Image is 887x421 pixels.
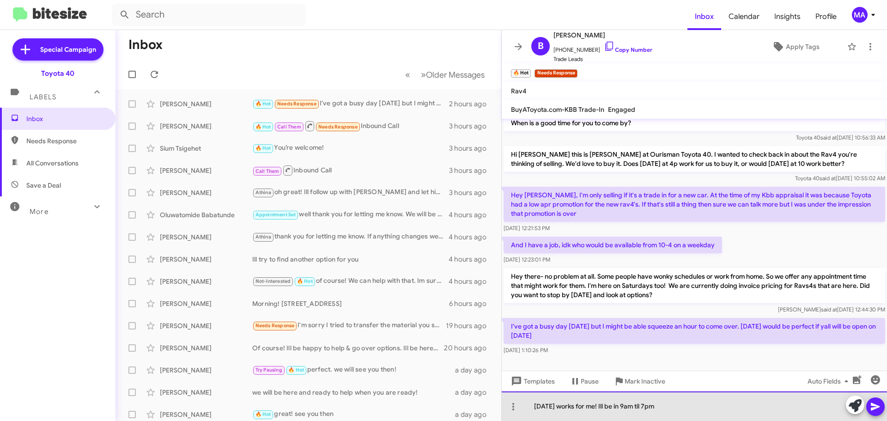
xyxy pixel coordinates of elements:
button: Pause [562,373,606,390]
small: 🔥 Hot [511,69,531,78]
button: Templates [502,373,562,390]
p: Hi [PERSON_NAME] this is [PERSON_NAME] at Ourisman Toyota 40. I wanted to check back in about the... [504,146,885,172]
span: 🔥 Hot [297,278,313,284]
div: I'm sorry I tried to transfer the material you sent me to my computer van you resend it to me dir... [252,320,446,331]
div: great! see you then [252,409,455,420]
span: Toyota 40 [DATE] 10:56:33 AM [796,134,885,141]
span: All Conversations [26,159,79,168]
div: 3 hours ago [449,122,494,131]
div: You’re welcome! [252,143,449,153]
span: Mark Inactive [625,373,665,390]
span: 🔥 Hot [255,145,271,151]
div: Toyota 40 [41,69,74,78]
div: [PERSON_NAME] [160,343,252,353]
div: Inbound Call [252,165,449,176]
a: Insights [767,3,808,30]
div: Sium Tsigehet [160,144,252,153]
div: 2 hours ago [449,99,494,109]
input: Search [112,4,306,26]
span: Inbox [26,114,105,123]
span: 🔥 Hot [255,124,271,130]
span: 🔥 Hot [255,101,271,107]
div: [PERSON_NAME] [160,99,252,109]
div: 4 hours ago [449,255,494,264]
div: thank you for letting me know. If anything changes we will certainly be happy to help [252,232,449,242]
div: a day ago [455,410,494,419]
div: Morning! [STREET_ADDRESS] [252,299,449,308]
span: Rav4 [511,87,527,95]
div: 3 hours ago [449,144,494,153]
span: said at [820,134,837,141]
span: Try Pausing [255,367,282,373]
div: [PERSON_NAME] [160,122,252,131]
span: Athina [255,189,271,195]
span: BuyAToyota.com-KBB Trade-In [511,105,604,114]
p: I've got a busy day [DATE] but I might be able squeeze an hour to come over. [DATE] would be perf... [504,318,885,344]
span: Toyota 40 [DATE] 10:55:02 AM [795,175,885,182]
button: Auto Fields [800,373,859,390]
span: Needs Response [255,323,295,329]
div: 4 hours ago [449,210,494,220]
a: Calendar [721,3,767,30]
div: [PERSON_NAME] [160,388,252,397]
div: 20 hours ago [444,343,494,353]
span: said at [820,175,836,182]
span: Engaged [608,105,635,114]
a: Copy Number [604,46,652,53]
button: Next [415,65,490,84]
div: [PERSON_NAME] [160,410,252,419]
div: 4 hours ago [449,277,494,286]
a: Profile [808,3,844,30]
span: [PERSON_NAME] [553,30,652,41]
div: [PERSON_NAME] [160,166,252,175]
div: [PERSON_NAME] [160,299,252,308]
span: B [538,39,544,54]
button: MA [844,7,877,23]
div: 6 hours ago [449,299,494,308]
div: [PERSON_NAME] [160,321,252,330]
button: Mark Inactive [606,373,673,390]
span: Athina [255,234,271,240]
div: we will be here and ready to help when you are ready! [252,388,455,397]
span: Needs Response [277,101,316,107]
span: said at [821,306,837,313]
span: » [421,69,426,80]
div: a day ago [455,388,494,397]
span: Auto Fields [808,373,852,390]
span: Trade Leads [553,55,652,64]
div: well thank you for letting me know. We will be happy to help you when you are ready [252,209,449,220]
h1: Inbox [128,37,163,52]
div: of course! We can help with that. Im sure its a simple fix. [252,276,449,287]
span: Call Them [255,168,279,174]
div: Of course! Ill be happy to help & go over options. Ill be here [DATE] and [DATE] so whichever wor... [252,343,444,353]
span: Apply Tags [786,38,820,55]
div: [PERSON_NAME] [160,255,252,264]
span: Needs Response [318,124,358,130]
div: [PERSON_NAME] [160,366,252,375]
div: Oluwatomide Babatunde [160,210,252,220]
span: More [30,207,49,216]
span: Save a Deal [26,181,61,190]
span: Templates [509,373,555,390]
span: Labels [30,93,56,101]
span: [DATE] 12:21:53 PM [504,225,550,232]
span: Needs Response [26,136,105,146]
nav: Page navigation example [400,65,490,84]
button: Previous [400,65,416,84]
span: [DATE] 1:10:26 PM [504,347,548,354]
span: [DATE] 12:23:01 PM [504,256,550,263]
span: Appointment Set [255,212,296,218]
a: Special Campaign [12,38,103,61]
span: « [405,69,410,80]
p: And I have a job, idk who would be available from 10-4 on a weekday [504,237,722,253]
span: 🔥 Hot [255,411,271,417]
small: Needs Response [535,69,577,78]
div: oh great! Ill follow up with [PERSON_NAME] and let him know we spoke and you are waiting. We will... [252,187,449,198]
div: [PERSON_NAME] [160,188,252,197]
span: Not-Interested [255,278,291,284]
span: 🔥 Hot [288,367,304,373]
div: [PERSON_NAME] [160,232,252,242]
div: Inbound Call [252,120,449,132]
div: I've got a busy day [DATE] but I might be able squeeze an hour to come over. [DATE] would be perf... [252,98,449,109]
